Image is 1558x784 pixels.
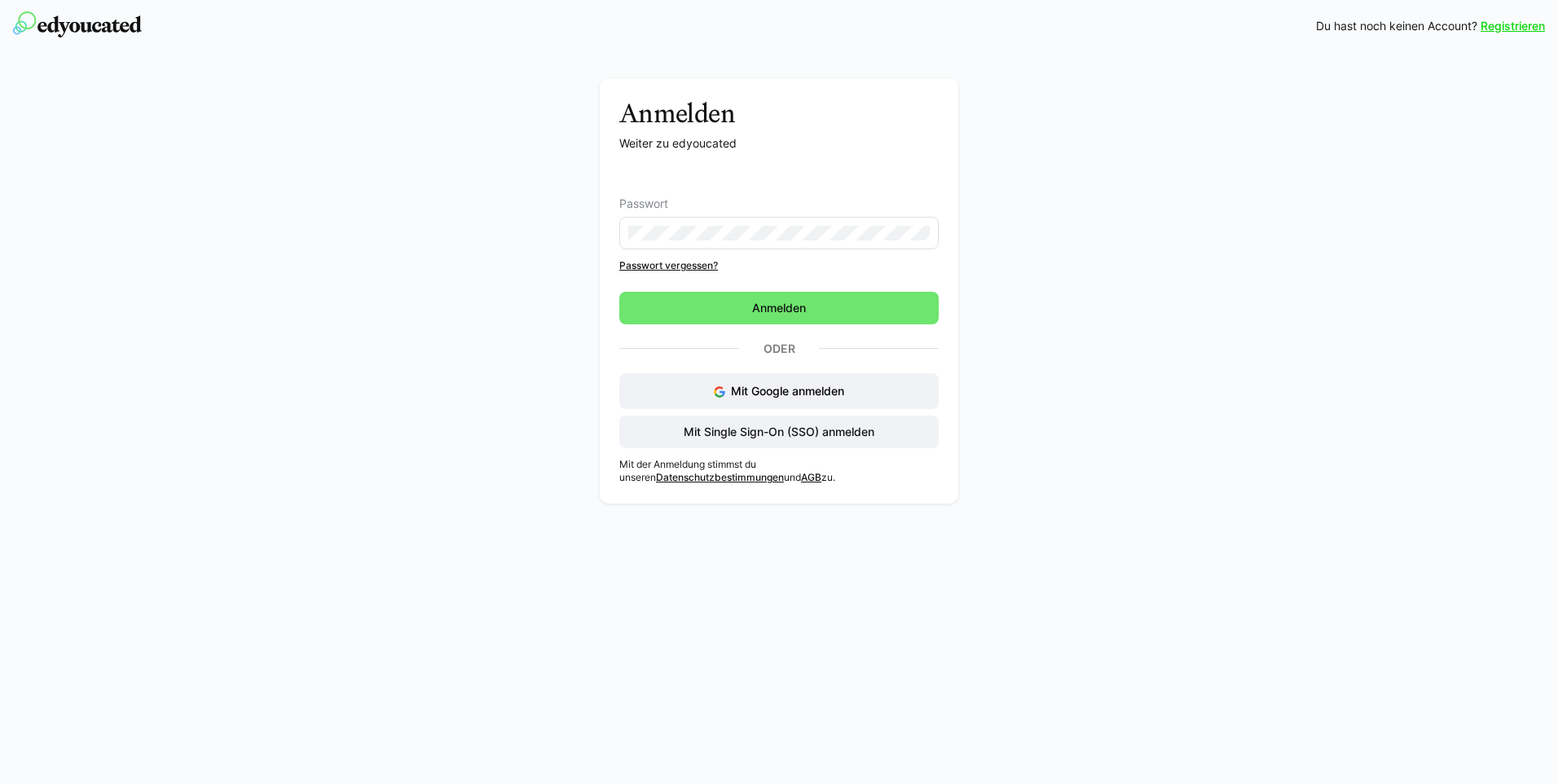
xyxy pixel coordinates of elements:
[619,458,939,484] p: Mit der Anmeldung stimmst du unseren und zu.
[619,135,939,152] p: Weiter zu edyoucated
[681,424,877,440] span: Mit Single Sign-On (SSO) anmelden
[731,384,844,398] span: Mit Google anmelden
[619,259,939,272] a: Passwort vergessen?
[801,471,821,483] a: AGB
[619,98,939,129] h3: Anmelden
[656,471,784,483] a: Datenschutzbestimmungen
[1316,18,1477,34] span: Du hast noch keinen Account?
[13,11,142,37] img: edyoucated
[619,292,939,324] button: Anmelden
[619,373,939,409] button: Mit Google anmelden
[739,337,819,360] p: Oder
[619,416,939,448] button: Mit Single Sign-On (SSO) anmelden
[619,197,668,210] span: Passwort
[1481,18,1545,34] a: Registrieren
[750,300,808,316] span: Anmelden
